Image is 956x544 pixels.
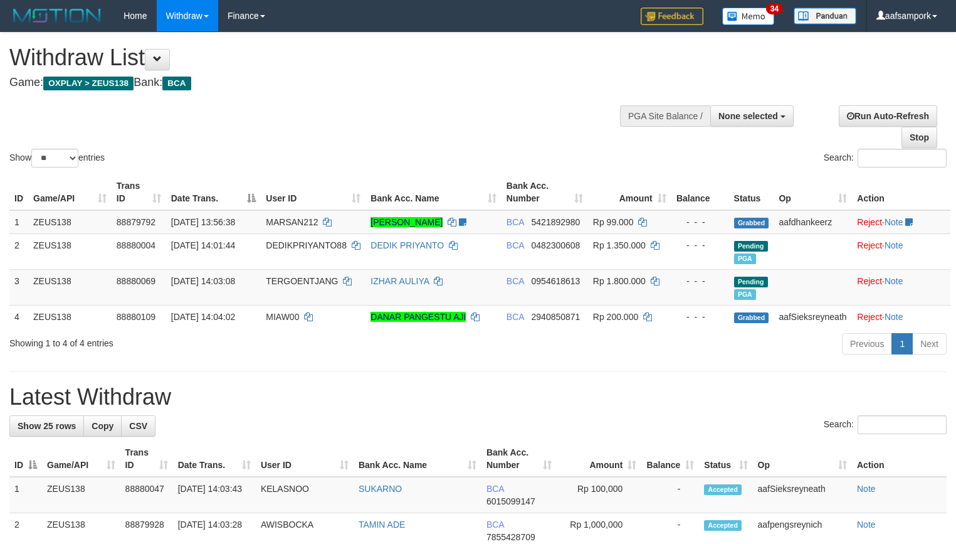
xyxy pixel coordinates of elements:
div: Showing 1 to 4 of 4 entries [9,332,389,349]
span: 88880109 [117,312,155,322]
a: Note [857,520,876,530]
a: Run Auto-Refresh [839,105,937,127]
span: BCA [507,217,524,227]
span: Rp 200.000 [593,312,638,322]
a: Reject [857,312,882,322]
a: Note [885,276,903,286]
th: Op: activate to sort column ascending [774,174,852,210]
td: ZEUS138 [28,210,112,234]
th: Status [729,174,774,210]
a: SUKARNO [359,484,402,494]
span: Marked by aafpengsreynich [734,289,756,300]
span: Copy 0954618613 to clipboard [532,276,580,286]
td: 1 [9,210,28,234]
img: MOTION_logo.png [9,6,105,25]
span: [DATE] 14:01:44 [171,240,235,250]
th: Bank Acc. Name: activate to sort column ascending [365,174,502,210]
div: - - - [676,311,724,323]
span: BCA [486,484,504,494]
td: Rp 100,000 [557,477,641,513]
td: KELASNOO [256,477,354,513]
span: BCA [507,276,524,286]
input: Search: [858,149,947,168]
a: Copy [83,415,122,437]
td: · [852,305,950,328]
span: Rp 99.000 [593,217,634,227]
td: ZEUS138 [28,305,112,328]
th: Bank Acc. Name: activate to sort column ascending [354,441,481,477]
th: Date Trans.: activate to sort column descending [166,174,261,210]
span: Show 25 rows [18,421,76,431]
img: Button%20Memo.svg [722,8,775,25]
td: · [852,233,950,269]
span: MIAW00 [266,312,299,322]
img: panduan.png [794,8,856,24]
span: Copy 0482300608 to clipboard [532,240,580,250]
td: - [641,477,699,513]
span: OXPLAY > ZEUS138 [43,77,134,90]
a: Note [857,484,876,494]
td: aafdhankeerz [774,210,852,234]
span: Pending [734,241,768,252]
a: DANAR PANGESTU AJI [370,312,466,322]
th: User ID: activate to sort column ascending [261,174,365,210]
td: 88880047 [120,477,173,513]
label: Show entries [9,149,105,168]
a: Reject [857,217,882,227]
span: 88880004 [117,240,155,250]
span: 34 [766,3,783,14]
a: Show 25 rows [9,415,84,437]
th: Action [852,174,950,210]
th: Trans ID: activate to sort column ascending [120,441,173,477]
button: None selected [710,105,794,127]
h4: Game: Bank: [9,77,625,89]
a: IZHAR AULIYA [370,276,429,286]
th: Op: activate to sort column ascending [753,441,852,477]
div: - - - [676,239,724,252]
span: BCA [507,312,524,322]
th: Action [852,441,947,477]
span: Rp 1.800.000 [593,276,646,286]
a: Reject [857,276,882,286]
span: Copy 7855428709 to clipboard [486,532,535,542]
span: BCA [162,77,191,90]
td: · [852,269,950,305]
span: Grabbed [734,218,769,228]
span: CSV [129,421,147,431]
a: Note [885,240,903,250]
span: 88880069 [117,276,155,286]
h1: Withdraw List [9,45,625,70]
td: aafSieksreyneath [753,477,852,513]
a: DEDIK PRIYANTO [370,240,444,250]
span: Pending [734,277,768,287]
span: Copy 6015099147 to clipboard [486,496,535,506]
th: Bank Acc. Number: activate to sort column ascending [502,174,588,210]
span: Accepted [704,520,742,531]
span: Accepted [704,484,742,495]
a: Next [912,333,947,355]
td: ZEUS138 [28,233,112,269]
th: Amount: activate to sort column ascending [588,174,671,210]
label: Search: [824,415,947,434]
span: [DATE] 14:03:08 [171,276,235,286]
span: BCA [486,520,504,530]
span: TERGOENTJANG [266,276,338,286]
td: ZEUS138 [28,269,112,305]
span: Copy 2940850871 to clipboard [532,312,580,322]
th: Status: activate to sort column ascending [699,441,752,477]
a: Previous [842,333,892,355]
a: Note [885,312,903,322]
div: - - - [676,216,724,228]
input: Search: [858,415,947,434]
td: 4 [9,305,28,328]
span: None selected [718,111,778,121]
span: Grabbed [734,312,769,323]
th: Trans ID: activate to sort column ascending [112,174,166,210]
th: ID [9,174,28,210]
span: 88879792 [117,217,155,227]
select: Showentries [31,149,78,168]
th: Balance [671,174,729,210]
td: aafSieksreyneath [774,305,852,328]
td: · [852,210,950,234]
td: [DATE] 14:03:43 [173,477,256,513]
